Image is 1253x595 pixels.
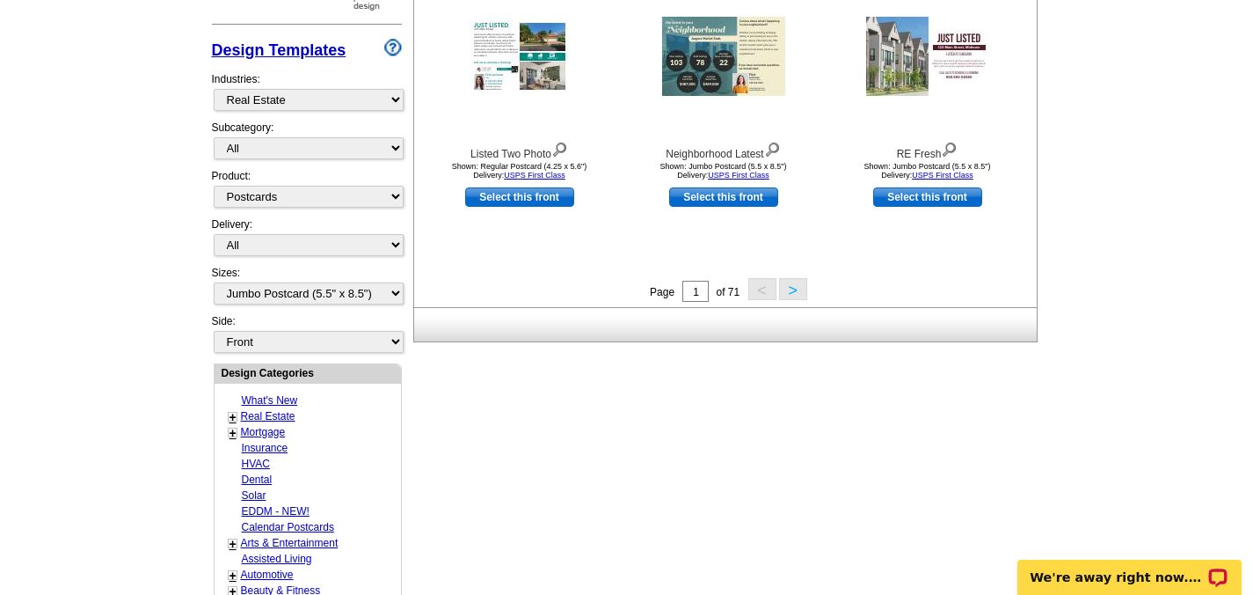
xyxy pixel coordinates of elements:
div: RE Fresh [831,138,1024,162]
div: Delivery: [212,217,402,265]
a: Automotive [241,569,294,581]
img: Neighborhood Latest [662,17,785,96]
a: Mortgage [241,426,286,438]
a: Design Templates [212,41,346,59]
img: Listed Two Photo [470,18,570,94]
a: Solar [242,489,266,502]
a: USPS First Class [708,171,769,180]
a: HVAC [242,458,270,470]
a: EDDM - NEW! [242,505,310,518]
span: of 71 [716,286,739,298]
img: design-wizard-help-icon.png [384,39,402,56]
a: use this design [465,187,574,207]
a: Insurance [242,442,288,454]
div: Product: [212,168,402,217]
div: Shown: Jumbo Postcard (5.5 x 8.5") Delivery: [831,162,1024,180]
a: Real Estate [241,410,295,422]
a: Dental [242,474,273,486]
div: Side: [212,313,402,355]
img: view design details [551,138,568,158]
div: Industries: [212,62,402,120]
a: Arts & Entertainment [241,537,339,549]
a: Calendar Postcards [242,521,334,533]
img: view design details [941,138,958,158]
div: Sizes: [212,265,402,313]
a: + [229,537,237,551]
div: Shown: Jumbo Postcard (5.5 x 8.5") Delivery: [627,162,820,180]
button: > [779,278,807,300]
img: view design details [764,138,781,158]
div: Shown: Regular Postcard (4.25 x 5.6") Delivery: [423,162,616,180]
a: + [229,410,237,424]
div: Design Categories [215,364,401,381]
div: Listed Two Photo [423,138,616,162]
div: Subcategory: [212,120,402,168]
iframe: LiveChat chat widget [1006,540,1253,595]
span: Page [650,286,674,298]
a: + [229,569,237,583]
div: Neighborhood Latest [627,138,820,162]
a: use this design [669,187,778,207]
button: < [748,278,776,300]
a: USPS First Class [504,171,565,180]
a: use this design [873,187,982,207]
a: + [229,426,237,440]
a: What's New [242,394,298,407]
a: Assisted Living [242,553,312,565]
img: RE Fresh [866,17,989,96]
a: USPS First Class [912,171,973,180]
